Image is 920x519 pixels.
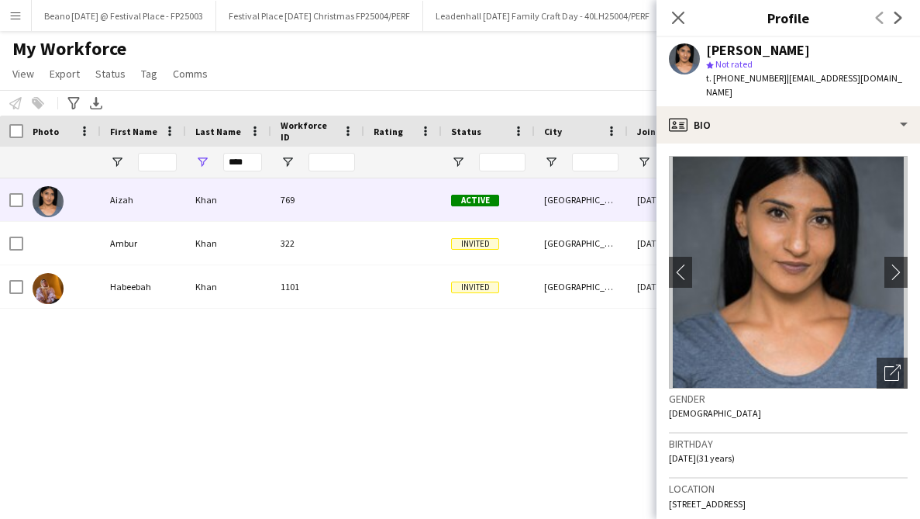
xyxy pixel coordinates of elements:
[33,126,59,137] span: Photo
[271,178,364,221] div: 769
[33,273,64,304] img: Habeebah Khan
[451,155,465,169] button: Open Filter Menu
[281,155,295,169] button: Open Filter Menu
[50,67,80,81] span: Export
[544,126,562,137] span: City
[656,106,920,144] div: Bio
[173,67,208,81] span: Comms
[95,67,126,81] span: Status
[12,37,126,61] span: My Workforce
[135,64,164,84] a: Tag
[186,222,271,265] div: Khan
[572,153,619,171] input: City Filter Input
[33,186,64,217] img: Aizah Khan
[186,178,271,221] div: Khan
[6,64,40,84] a: View
[271,265,364,308] div: 1101
[195,155,209,169] button: Open Filter Menu
[535,178,628,221] div: [GEOGRAPHIC_DATA]
[544,155,558,169] button: Open Filter Menu
[715,58,753,70] span: Not rated
[101,265,186,308] div: Habeebah
[423,1,663,31] button: Leadenhall [DATE] Family Craft Day - 40LH25004/PERF
[101,222,186,265] div: Ambur
[281,119,336,143] span: Workforce ID
[637,126,667,137] span: Joined
[167,64,214,84] a: Comms
[186,265,271,308] div: Khan
[706,43,810,57] div: [PERSON_NAME]
[43,64,86,84] a: Export
[451,195,499,206] span: Active
[637,155,651,169] button: Open Filter Menu
[669,156,908,389] img: Crew avatar or photo
[110,126,157,137] span: First Name
[669,452,735,464] span: [DATE] (31 years)
[32,1,216,31] button: Beano [DATE] @ Festival Place - FP25003
[628,178,721,221] div: [DATE]
[706,72,902,98] span: | [EMAIL_ADDRESS][DOMAIN_NAME]
[271,222,364,265] div: 322
[64,94,83,112] app-action-btn: Advanced filters
[877,358,908,389] div: Open photos pop-in
[12,67,34,81] span: View
[138,153,177,171] input: First Name Filter Input
[141,67,157,81] span: Tag
[451,238,499,250] span: Invited
[89,64,132,84] a: Status
[101,178,186,221] div: Aizah
[479,153,525,171] input: Status Filter Input
[669,498,746,510] span: [STREET_ADDRESS]
[216,1,423,31] button: Festival Place [DATE] Christmas FP25004/PERF
[669,482,908,496] h3: Location
[706,72,787,84] span: t. [PHONE_NUMBER]
[535,222,628,265] div: [GEOGRAPHIC_DATA]
[223,153,262,171] input: Last Name Filter Input
[195,126,241,137] span: Last Name
[669,392,908,406] h3: Gender
[669,437,908,451] h3: Birthday
[87,94,105,112] app-action-btn: Export XLSX
[628,222,721,265] div: [DATE]
[308,153,355,171] input: Workforce ID Filter Input
[110,155,124,169] button: Open Filter Menu
[656,8,920,28] h3: Profile
[451,126,481,137] span: Status
[669,407,761,419] span: [DEMOGRAPHIC_DATA]
[535,265,628,308] div: [GEOGRAPHIC_DATA]
[374,126,403,137] span: Rating
[451,282,499,293] span: Invited
[628,265,721,308] div: [DATE]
